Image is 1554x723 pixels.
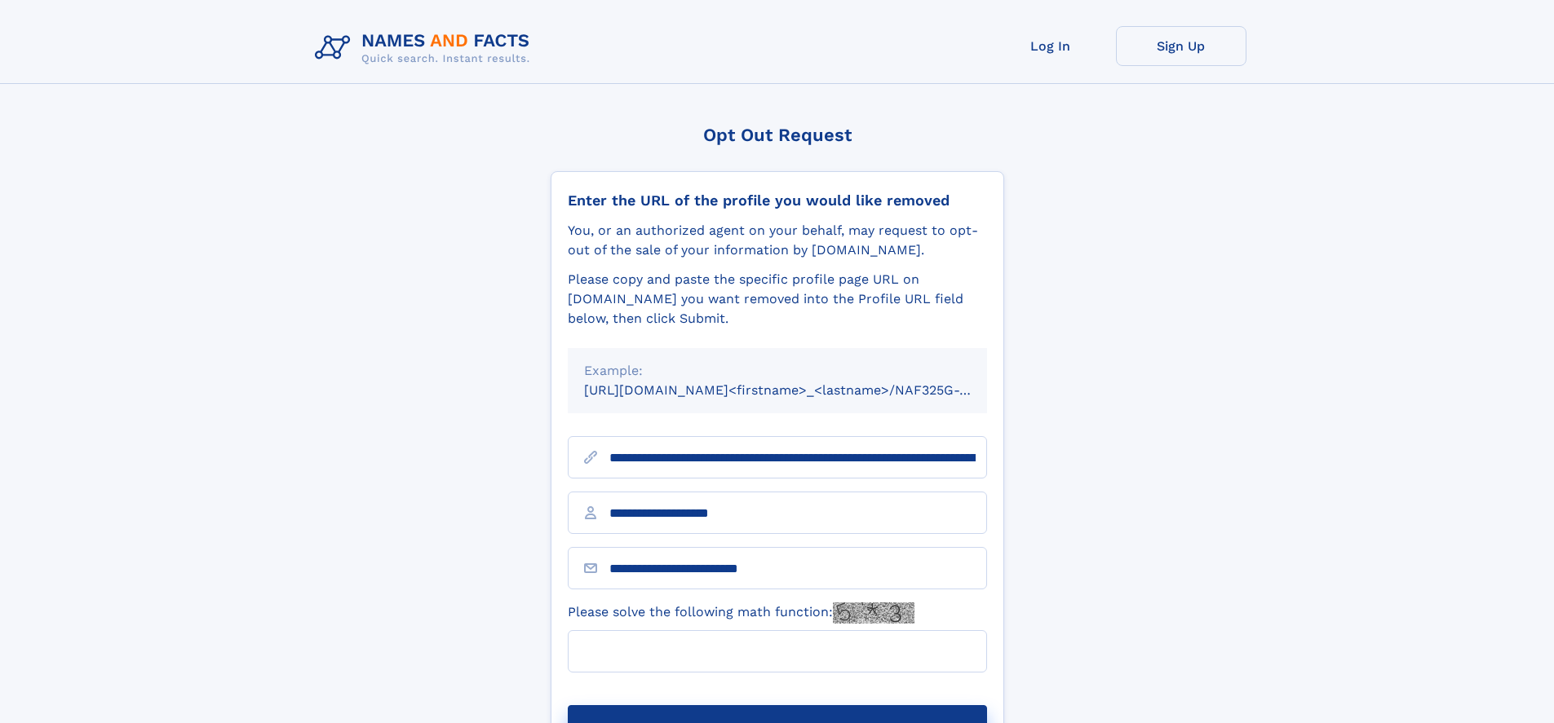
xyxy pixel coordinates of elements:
div: Opt Out Request [551,125,1004,145]
div: Example: [584,361,971,381]
img: Logo Names and Facts [308,26,543,70]
div: Please copy and paste the specific profile page URL on [DOMAIN_NAME] you want removed into the Pr... [568,270,987,328]
div: You, or an authorized agent on your behalf, may request to opt-out of the sale of your informatio... [568,221,987,260]
small: [URL][DOMAIN_NAME]<firstname>_<lastname>/NAF325G-xxxxxxxx [584,382,1018,398]
label: Please solve the following math function: [568,602,914,624]
a: Log In [985,26,1116,66]
a: Sign Up [1116,26,1246,66]
div: Enter the URL of the profile you would like removed [568,192,987,209]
